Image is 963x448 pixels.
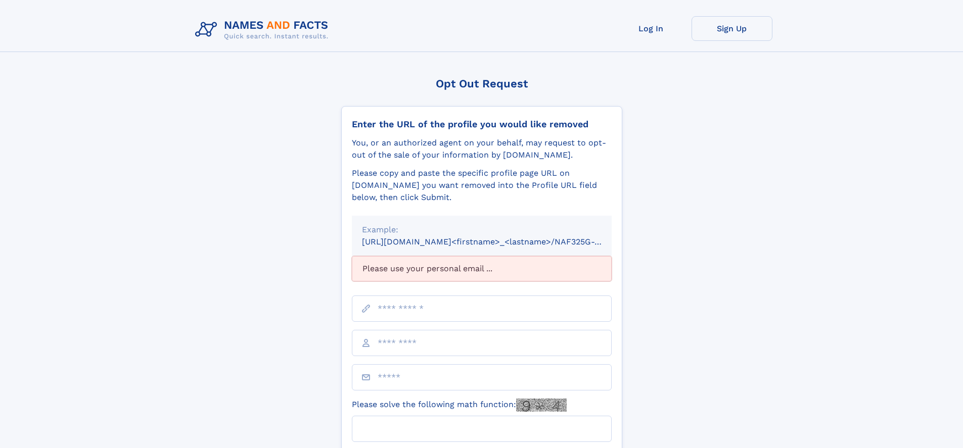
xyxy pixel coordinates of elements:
div: You, or an authorized agent on your behalf, may request to opt-out of the sale of your informatio... [352,137,612,161]
div: Enter the URL of the profile you would like removed [352,119,612,130]
div: Example: [362,224,602,236]
a: Sign Up [692,16,772,41]
small: [URL][DOMAIN_NAME]<firstname>_<lastname>/NAF325G-xxxxxxxx [362,237,631,246]
div: Opt Out Request [341,77,622,90]
div: Please copy and paste the specific profile page URL on [DOMAIN_NAME] you want removed into the Pr... [352,167,612,204]
a: Log In [611,16,692,41]
label: Please solve the following math function: [352,399,567,412]
img: Logo Names and Facts [191,16,337,43]
div: Please use your personal email ... [352,256,612,281]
